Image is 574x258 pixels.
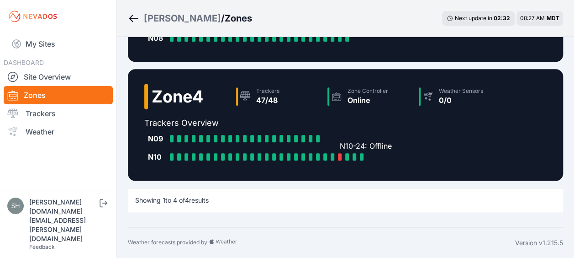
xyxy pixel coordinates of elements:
[348,87,388,95] div: Zone Controller
[221,12,225,25] span: /
[4,123,113,141] a: Weather
[185,196,189,204] span: 4
[173,196,177,204] span: 4
[338,153,345,161] a: N10-24: Offline
[494,15,510,22] div: 02 : 32
[547,15,559,21] span: MDT
[415,84,506,109] a: Weather Sensors0/0
[128,238,515,247] div: Weather forecasts provided by
[7,198,24,214] img: shawn.rogers@solvenergy.com
[256,95,279,106] div: 47/48
[4,104,113,123] a: Trackers
[4,59,44,66] span: DASHBOARD
[128,6,252,30] nav: Breadcrumb
[4,68,113,86] a: Site Overview
[148,151,166,162] div: N10
[520,15,545,21] span: 08:27 AM
[439,87,483,95] div: Weather Sensors
[232,84,324,109] a: Trackers47/48
[29,243,55,250] a: Feedback
[256,87,279,95] div: Trackers
[144,12,221,25] a: [PERSON_NAME]
[515,238,563,247] div: Version v1.215.5
[148,32,166,43] div: N08
[144,117,506,129] h2: Trackers Overview
[152,87,203,106] h2: Zone 4
[163,196,165,204] span: 1
[225,12,252,25] h3: Zones
[455,15,492,21] span: Next update in
[4,33,113,55] a: My Sites
[348,95,388,106] div: Online
[135,196,209,205] p: Showing to of results
[29,198,98,243] div: [PERSON_NAME][DOMAIN_NAME][EMAIL_ADDRESS][PERSON_NAME][DOMAIN_NAME]
[4,86,113,104] a: Zones
[148,133,166,144] div: N09
[7,9,58,24] img: Nevados
[439,95,483,106] div: 0/0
